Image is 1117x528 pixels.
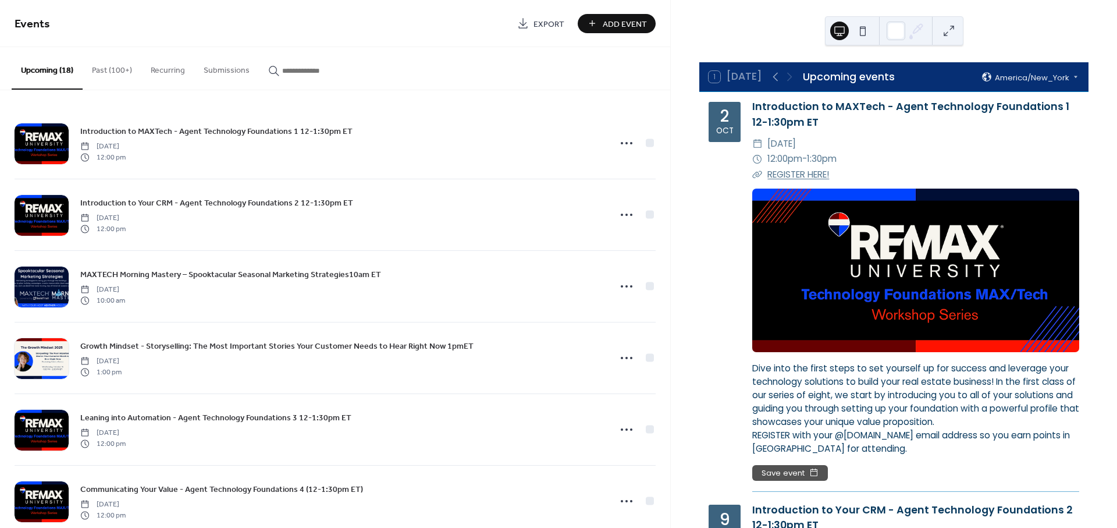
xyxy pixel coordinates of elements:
div: Oct [716,127,734,135]
div: ​ [752,136,763,151]
span: 10:00 am [80,295,125,306]
div: ​ [752,151,763,166]
a: MAXTECH Morning Mastery – Spooktacular Seasonal Marketing Strategies10am ET [80,268,381,281]
span: 12:00 pm [80,152,126,162]
span: Leaning into Automation - Agent Technology Foundations 3 12-1:30pm ET [80,412,351,424]
span: MAXTECH Morning Mastery – Spooktacular Seasonal Marketing Strategies10am ET [80,269,381,281]
span: 1:00 pm [80,367,122,377]
span: [DATE] [80,356,122,367]
span: 12:00pm [767,151,802,166]
a: Communicating Your Value - Agent Technology Foundations 4 (12-1:30pm ET) [80,483,363,496]
div: Upcoming events [803,69,895,84]
button: Recurring [141,47,194,88]
button: Upcoming (18) [12,47,83,90]
span: [DATE] [80,213,126,224]
span: [DATE] [80,499,126,510]
a: Growth Mindset - Storyselling: The Most Important Stories Your Customer Needs to Hear Right Now 1... [80,339,474,353]
span: [DATE] [80,285,125,295]
a: Introduction to Your CRM - Agent Technology Foundations 2 12-1:30pm ET [80,196,353,210]
span: Introduction to MAXTech - Agent Technology Foundations 1 12-1:30pm ET [80,126,353,138]
span: - [802,151,807,166]
span: Export [533,18,564,30]
a: Export [508,14,573,33]
span: Introduction to Your CRM - Agent Technology Foundations 2 12-1:30pm ET [80,197,353,210]
a: REGISTER HERE! [767,168,829,180]
div: 9 [720,512,730,528]
span: 1:30pm [807,151,837,166]
span: 12:00 pm [80,438,126,449]
span: Communicating Your Value - Agent Technology Foundations 4 (12-1:30pm ET) [80,484,363,496]
a: Introduction to MAXTech - Agent Technology Foundations 1 12-1:30pm ET [80,125,353,138]
button: Add Event [578,14,656,33]
button: Save event [752,465,828,481]
span: [DATE] [767,136,796,151]
span: 12:00 pm [80,510,126,520]
span: America/New_York [995,73,1069,81]
span: Growth Mindset - Storyselling: The Most Important Stories Your Customer Needs to Hear Right Now 1... [80,341,474,353]
a: Introduction to MAXTech - Agent Technology Foundations 1 12-1:30pm ET [752,100,1069,129]
button: Past (100+) [83,47,141,88]
div: 2 [720,108,729,125]
span: [DATE] [80,428,126,438]
button: Submissions [194,47,259,88]
span: Add Event [603,18,647,30]
span: [DATE] [80,141,126,152]
div: Dive into the first steps to set yourself up for success and leverage your technology solutions t... [752,362,1079,456]
div: ​ [752,167,763,182]
span: 12:00 pm [80,224,126,234]
span: Events [15,13,50,36]
a: Leaning into Automation - Agent Technology Foundations 3 12-1:30pm ET [80,411,351,424]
